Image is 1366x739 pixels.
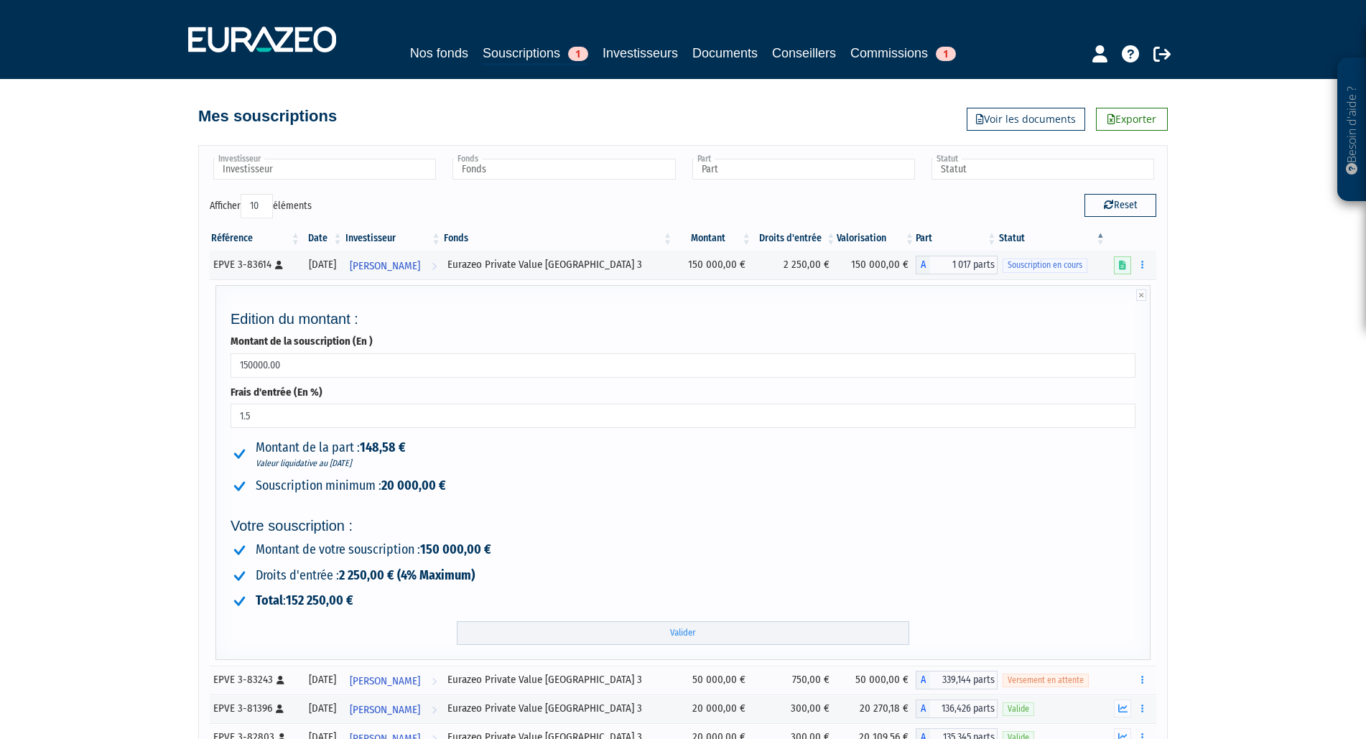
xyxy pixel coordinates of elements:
[339,567,475,583] strong: 2 250,00 € (4% Maximum)
[307,701,339,716] div: [DATE]
[772,43,836,63] a: Conseillers
[1096,108,1168,131] a: Exporter
[231,518,1135,534] h4: Votre souscription :
[837,251,916,279] td: 150 000,00 €
[213,672,297,687] div: EPVE 3-83243
[210,194,312,218] label: Afficher éléments
[432,668,437,694] i: Voir l'investisseur
[447,672,669,687] div: Eurazeo Private Value [GEOGRAPHIC_DATA] 3
[447,257,669,272] div: Eurazeo Private Value [GEOGRAPHIC_DATA] 3
[837,694,916,723] td: 20 270,18 €
[967,108,1085,131] a: Voir les documents
[603,43,678,63] a: Investisseurs
[674,694,753,723] td: 20 000,00 €
[231,311,1135,327] h4: Edition du montant :
[442,226,674,251] th: Fonds: activer pour trier la colonne par ordre croissant
[674,226,753,251] th: Montant: activer pour trier la colonne par ordre croissant
[998,226,1107,251] th: Statut : activer pour trier la colonne par ordre d&eacute;croissant
[188,27,336,52] img: 1732889491-logotype_eurazeo_blanc_rvb.png
[1003,674,1089,687] span: Versement en attente
[307,672,339,687] div: [DATE]
[276,705,284,713] i: [Français] Personne physique
[231,404,1135,428] input: Frais d'entrée (En %)
[457,621,909,645] input: Valider
[213,701,297,716] div: EPVE 3-81396
[350,253,420,279] span: [PERSON_NAME]
[674,666,753,694] td: 50 000,00 €
[930,256,998,274] span: 1 017 parts
[410,43,468,63] a: Nos fonds
[241,194,273,218] select: Afficheréléments
[350,668,420,694] span: [PERSON_NAME]
[1003,259,1087,272] span: Souscription en cours
[198,108,337,125] h4: Mes souscriptions
[1344,65,1360,195] p: Besoin d'aide ?
[277,676,284,684] i: [Français] Personne physique
[916,671,998,689] div: A - Eurazeo Private Value Europe 3
[916,256,998,274] div: A - Eurazeo Private Value Europe 3
[753,666,837,694] td: 750,00 €
[753,251,837,279] td: 2 250,00 €
[837,226,916,251] th: Valorisation: activer pour trier la colonne par ordre croissant
[231,385,322,400] label: Frais d'entrée (En %)
[753,694,837,723] td: 300,00 €
[432,253,437,279] i: Voir l'investisseur
[286,592,353,608] strong: 152 250,00 €
[420,542,491,557] strong: 150 000,00 €
[231,477,1135,496] li: Souscription minimum :
[381,478,446,493] strong: 20 000,00 €
[344,251,442,279] a: [PERSON_NAME]
[231,567,1135,585] li: Droits d'entrée :
[231,334,373,349] label: Montant de la souscription (En )
[350,697,420,723] span: [PERSON_NAME]
[916,700,930,718] span: A
[1084,194,1156,217] button: Reset
[916,700,998,718] div: A - Eurazeo Private Value Europe 3
[231,439,1135,470] li: Montant de la part :
[210,226,302,251] th: Référence : activer pour trier la colonne par ordre croissant
[930,671,998,689] span: 339,144 parts
[231,541,1135,559] li: Montant de votre souscription :
[916,671,930,689] span: A
[256,457,1135,470] em: Valeur liquidative au [DATE]
[483,43,588,65] a: Souscriptions1
[916,226,998,251] th: Part: activer pour trier la colonne par ordre croissant
[344,666,442,694] a: [PERSON_NAME]
[936,47,956,61] span: 1
[213,257,297,272] div: EPVE 3-83614
[302,226,344,251] th: Date: activer pour trier la colonne par ordre croissant
[447,701,669,716] div: Eurazeo Private Value [GEOGRAPHIC_DATA] 3
[753,226,837,251] th: Droits d'entrée: activer pour trier la colonne par ordre croissant
[231,353,1135,378] input: Montant de la souscription (En )
[674,251,753,279] td: 150 000,00 €
[916,256,930,274] span: A
[256,592,283,608] strong: Total
[692,43,758,63] a: Documents
[930,700,998,718] span: 136,426 parts
[837,666,916,694] td: 50 000,00 €
[307,257,339,272] div: [DATE]
[850,43,956,63] a: Commissions1
[231,592,1135,610] li: :
[275,261,283,269] i: [Français] Personne physique
[344,694,442,723] a: [PERSON_NAME]
[1003,702,1034,716] span: Valide
[344,226,442,251] th: Investisseur: activer pour trier la colonne par ordre croissant
[568,47,588,61] span: 1
[432,697,437,723] i: Voir l'investisseur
